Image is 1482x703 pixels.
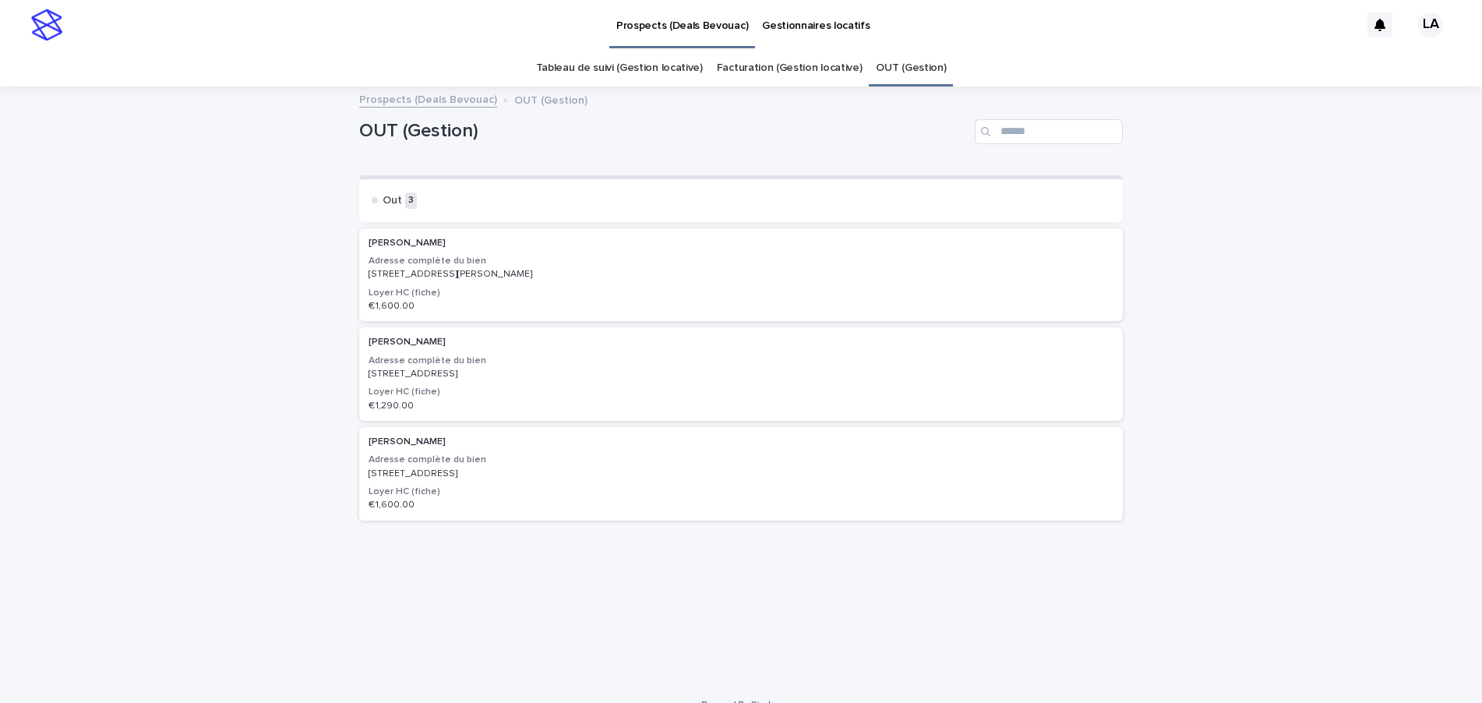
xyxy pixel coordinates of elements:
[369,369,1113,380] p: [STREET_ADDRESS]
[359,90,497,108] a: Prospects (Deals Bevouac)
[369,355,1113,367] h3: Adresse complète du bien
[369,301,1113,312] p: € 1,600.00
[1418,12,1443,37] div: LA
[369,255,1113,267] h3: Adresse complète du bien
[369,269,1113,280] p: [STREET_ADDRESS][PERSON_NAME]
[31,9,62,41] img: stacker-logo-s-only.png
[369,500,1113,510] p: € 1,600.00
[369,486,1113,498] h3: Loyer HC (fiche)
[514,90,588,108] p: OUT (Gestion)
[369,401,1113,412] p: € 1,290.00
[369,436,1113,447] p: [PERSON_NAME]
[369,386,1113,398] h3: Loyer HC (fiche)
[359,120,969,143] h1: OUT (Gestion)
[359,427,1123,521] a: [PERSON_NAME]Adresse complète du bien[STREET_ADDRESS]Loyer HC (fiche)€ 1,600.00
[369,287,1113,299] h3: Loyer HC (fiche)
[383,194,402,207] p: Out
[975,119,1123,144] input: Search
[536,50,703,87] a: Tableau de suivi (Gestion locative)
[359,327,1123,421] a: [PERSON_NAME]Adresse complète du bien[STREET_ADDRESS]Loyer HC (fiche)€ 1,290.00
[359,228,1123,322] a: [PERSON_NAME]Adresse complète du bien[STREET_ADDRESS][PERSON_NAME]Loyer HC (fiche)€ 1,600.00
[876,50,946,87] a: OUT (Gestion)
[369,337,1113,348] p: [PERSON_NAME]
[717,50,863,87] a: Facturation (Gestion locative)
[369,454,1113,466] h3: Adresse complète du bien
[369,238,1113,249] p: [PERSON_NAME]
[369,468,1113,479] p: [STREET_ADDRESS]
[405,193,417,209] p: 3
